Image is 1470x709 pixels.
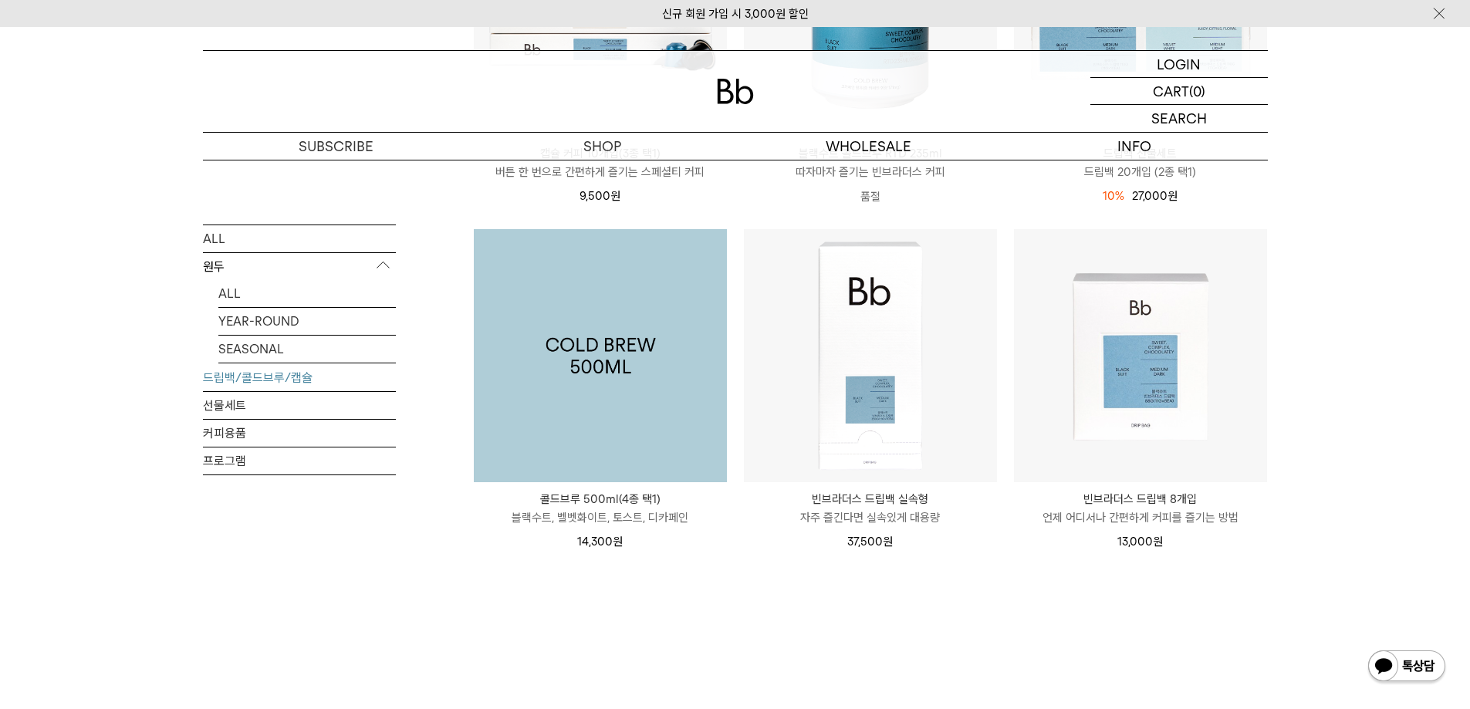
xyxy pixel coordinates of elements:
[474,229,727,482] a: 콜드브루 500ml(4종 택1)
[474,508,727,527] p: 블랙수트, 벨벳화이트, 토스트, 디카페인
[744,163,997,181] p: 따자마자 즐기는 빈브라더스 커피
[610,189,620,203] span: 원
[1103,187,1124,205] div: 10%
[203,252,396,280] p: 원두
[469,133,735,160] a: SHOP
[744,144,997,181] a: 블랙수트 콜드브루 RTD 235ml 따자마자 즐기는 빈브라더스 커피
[744,490,997,508] p: 빈브라더스 드립백 실속형
[1153,535,1163,549] span: 원
[1014,508,1267,527] p: 언제 어디서나 간편하게 커피를 즐기는 방법
[474,490,727,527] a: 콜드브루 500ml(4종 택1) 블랙수트, 벨벳화이트, 토스트, 디카페인
[1132,189,1178,203] span: 27,000
[1153,78,1189,104] p: CART
[474,490,727,508] p: 콜드브루 500ml(4종 택1)
[203,419,396,446] a: 커피용품
[218,279,396,306] a: ALL
[1002,133,1268,160] p: INFO
[203,225,396,252] a: ALL
[1014,163,1267,181] p: 드립백 20개입 (2종 택1)
[847,535,893,549] span: 37,500
[744,490,997,527] a: 빈브라더스 드립백 실속형 자주 즐긴다면 실속있게 대용량
[1157,51,1201,77] p: LOGIN
[735,133,1002,160] p: WHOLESALE
[717,79,754,104] img: 로고
[1090,78,1268,105] a: CART (0)
[203,391,396,418] a: 선물세트
[474,163,727,181] p: 버튼 한 번으로 간편하게 즐기는 스페셜티 커피
[1014,144,1267,181] a: 드립백 선물세트 드립백 20개입 (2종 택1)
[1090,51,1268,78] a: LOGIN
[203,447,396,474] a: 프로그램
[1189,78,1205,104] p: (0)
[577,535,623,549] span: 14,300
[1014,490,1267,508] p: 빈브라더스 드립백 8개입
[662,7,809,21] a: 신규 회원 가입 시 3,000원 할인
[203,133,469,160] a: SUBSCRIBE
[883,535,893,549] span: 원
[1367,649,1447,686] img: 카카오톡 채널 1:1 채팅 버튼
[744,229,997,482] img: 빈브라더스 드립백 실속형
[744,508,997,527] p: 자주 즐긴다면 실속있게 대용량
[203,363,396,390] a: 드립백/콜드브루/캡슐
[1014,229,1267,482] img: 빈브라더스 드립백 8개입
[1168,189,1178,203] span: 원
[1151,105,1207,132] p: SEARCH
[1014,490,1267,527] a: 빈브라더스 드립백 8개입 언제 어디서나 간편하게 커피를 즐기는 방법
[1117,535,1163,549] span: 13,000
[218,335,396,362] a: SEASONAL
[744,181,997,212] p: 품절
[613,535,623,549] span: 원
[218,307,396,334] a: YEAR-ROUND
[474,144,727,181] a: 캡슐 커피 10개입(3종 택1) 버튼 한 번으로 간편하게 즐기는 스페셜티 커피
[580,189,620,203] span: 9,500
[474,229,727,482] img: 1000000036_add2_027.jpg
